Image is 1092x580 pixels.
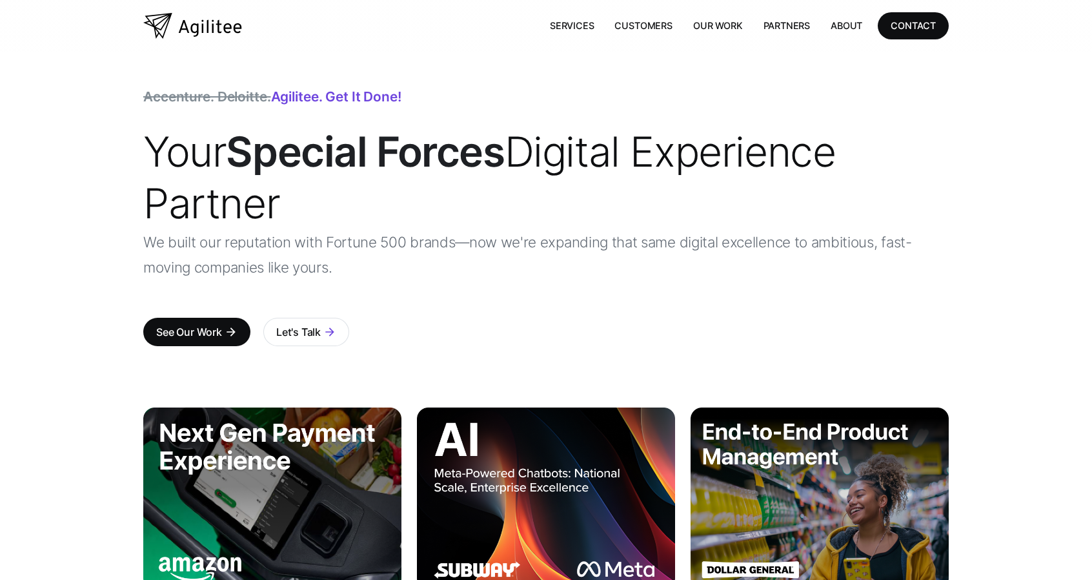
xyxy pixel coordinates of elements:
[878,12,949,39] a: CONTACT
[891,17,936,34] div: CONTACT
[226,127,504,176] strong: Special Forces
[263,318,349,346] a: Let's Talkarrow_forward
[540,12,605,39] a: Services
[753,12,821,39] a: Partners
[820,12,873,39] a: About
[143,13,242,39] a: home
[225,326,238,338] div: arrow_forward
[143,90,401,103] div: Agilitee. Get it done!
[143,88,271,105] span: Accenture. Deloitte.
[156,323,222,341] div: See Our Work
[143,127,835,228] span: Your Digital Experience Partner
[323,326,336,338] div: arrow_forward
[683,12,753,39] a: Our Work
[143,229,949,280] p: We built our reputation with Fortune 500 brands—now we're expanding that same digital excellence ...
[276,323,321,341] div: Let's Talk
[143,318,250,346] a: See Our Workarrow_forward
[604,12,682,39] a: Customers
